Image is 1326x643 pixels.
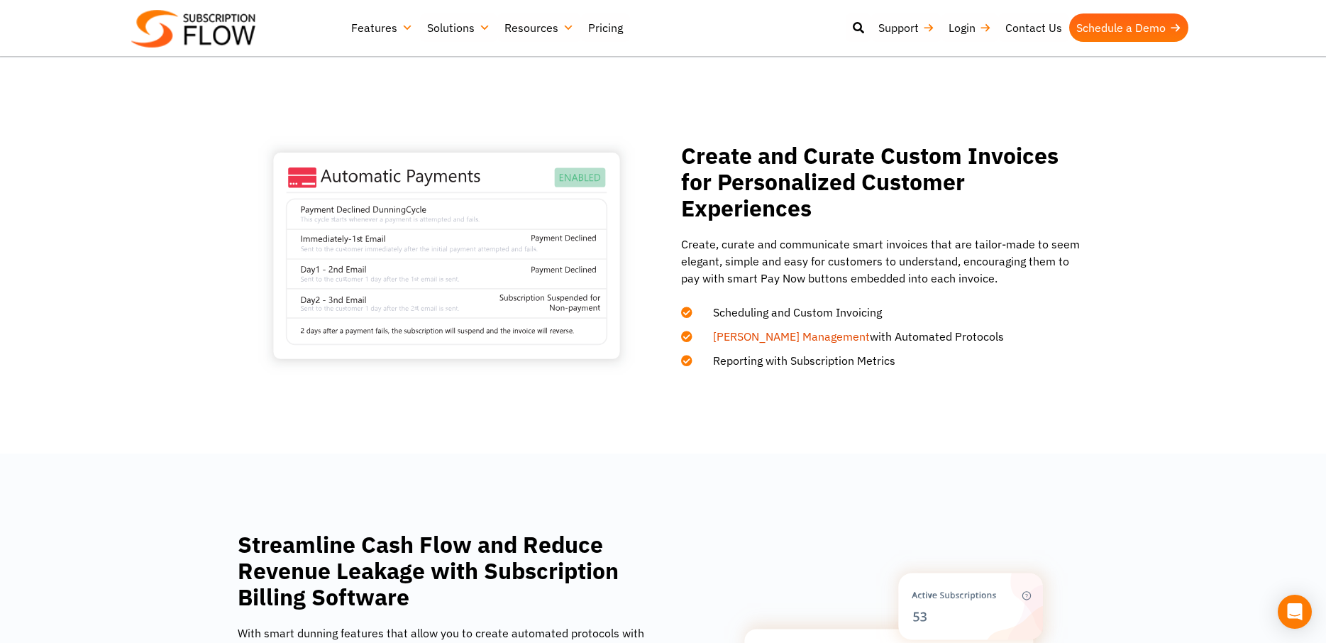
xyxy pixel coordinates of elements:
a: Login [941,13,998,42]
a: Features [344,13,420,42]
div: Open Intercom Messenger [1278,595,1312,629]
a: Schedule a Demo [1069,13,1188,42]
a: Support [871,13,941,42]
img: Subscriptionflow [131,10,255,48]
a: Solutions [420,13,497,42]
span: Reporting with Subscription Metrics [695,352,895,369]
span: Scheduling and Custom Invoicing [695,304,882,321]
h2: Streamline Cash Flow and Reduce Revenue Leakage with Subscription Billing Software [238,532,646,610]
a: Resources [497,13,581,42]
span: with Automated Protocols [695,328,1004,345]
img: Automatic-Payments [258,136,635,376]
a: [PERSON_NAME] Management [713,329,870,344]
a: Contact Us [998,13,1069,42]
a: Pricing [581,13,630,42]
h2: Create and Curate Custom Invoices for Personalized Customer Experiences [681,143,1089,221]
p: Create, curate and communicate smart invoices that are tailor-made to seem elegant, simple and ea... [681,236,1089,287]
